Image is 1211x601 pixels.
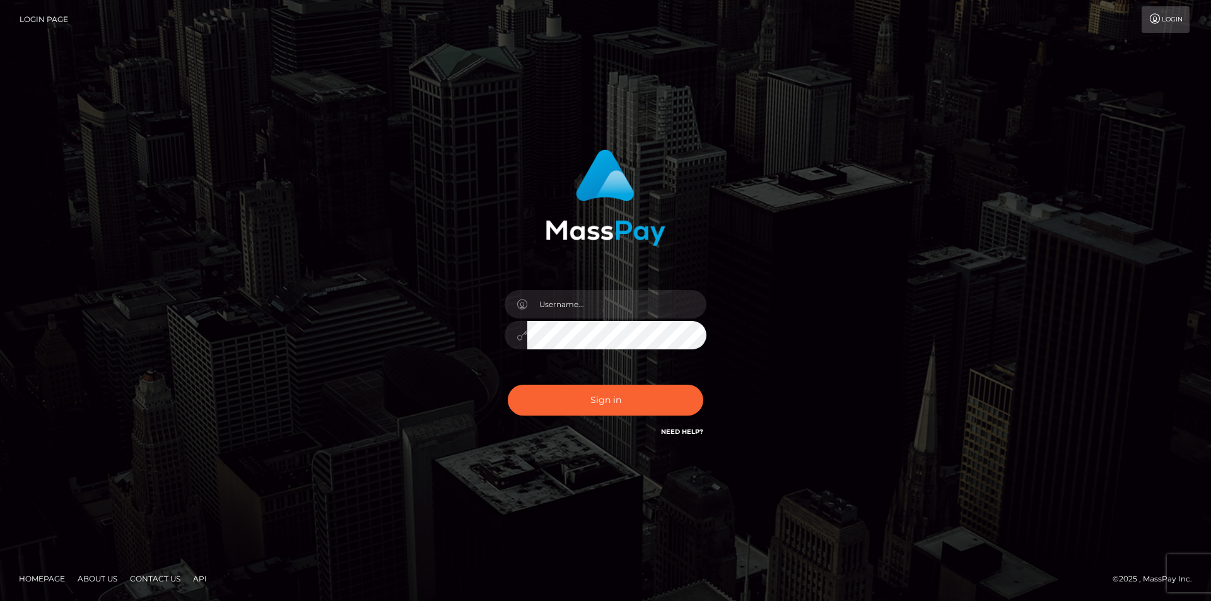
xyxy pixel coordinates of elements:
[14,569,70,588] a: Homepage
[1142,6,1190,33] a: Login
[20,6,68,33] a: Login Page
[125,569,185,588] a: Contact Us
[527,290,706,318] input: Username...
[188,569,212,588] a: API
[73,569,122,588] a: About Us
[1113,572,1202,586] div: © 2025 , MassPay Inc.
[508,385,703,416] button: Sign in
[661,428,703,436] a: Need Help?
[546,149,665,246] img: MassPay Login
